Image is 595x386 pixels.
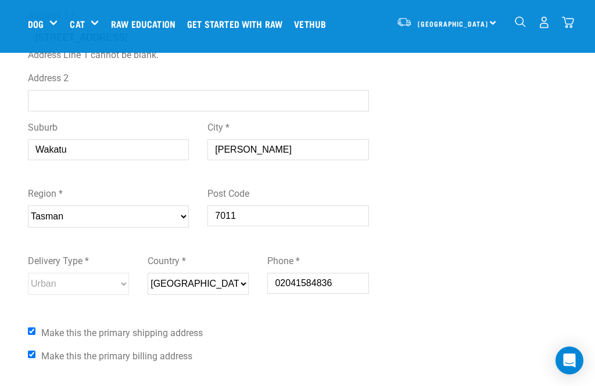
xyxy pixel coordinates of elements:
span: Make this the primary shipping address [41,327,203,338]
img: user.png [538,16,550,28]
label: Country * [148,254,249,268]
a: Dog [28,17,44,31]
label: Phone * [267,254,368,268]
input: Make this the primary shipping address [28,327,35,335]
label: Post Code [207,187,368,201]
div: Open Intercom Messenger [555,347,583,374]
label: Address 2 [28,71,369,85]
a: Get started with Raw [184,1,291,47]
label: Region * [28,187,189,201]
img: home-icon-1@2x.png [515,16,526,27]
img: van-moving.png [396,17,412,27]
a: Cat [70,17,84,31]
label: City * [207,121,368,135]
span: Address Line 1 cannot be blank. [28,49,159,60]
a: Raw Education [108,1,184,47]
label: Suburb [28,121,189,135]
img: home-icon@2x.png [562,16,574,28]
label: Delivery Type * [28,254,129,268]
span: Make this the primary billing address [41,351,192,362]
input: Make this the primary billing address [28,351,35,358]
a: Vethub [291,1,335,47]
span: [GEOGRAPHIC_DATA] [418,21,488,26]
